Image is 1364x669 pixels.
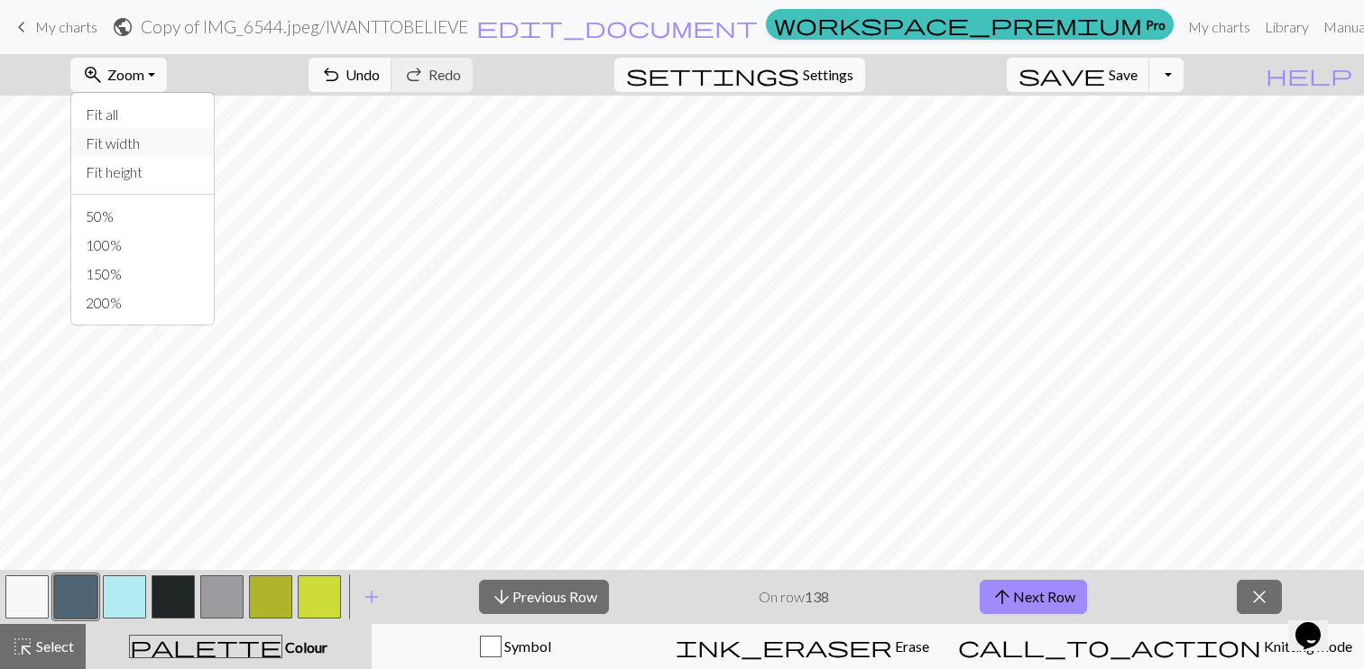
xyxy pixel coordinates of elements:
span: Settings [803,64,853,86]
button: Zoom [70,58,167,92]
span: My charts [35,18,97,35]
button: 100% [71,231,214,260]
p: On row [759,586,829,608]
strong: 138 [805,588,829,605]
button: Colour [86,624,372,669]
span: workspace_premium [774,12,1142,37]
span: settings [626,62,799,87]
span: call_to_action [958,634,1261,659]
span: add [361,584,382,609]
button: Fit width [71,129,214,158]
span: Save [1109,66,1138,83]
button: Fit all [71,100,214,129]
button: Next Row [980,580,1087,614]
iframe: chat widget [1288,597,1346,651]
span: arrow_upward [991,584,1013,609]
span: Undo [346,66,380,83]
i: Settings [626,64,799,86]
button: 50% [71,202,214,231]
a: Pro [766,9,1174,40]
span: Erase [892,637,929,655]
span: public [112,14,134,40]
span: palette [130,634,281,659]
button: Previous Row [479,580,609,614]
span: Symbol [502,637,551,655]
button: Erase [659,624,946,669]
a: My charts [1181,9,1258,45]
button: 150% [71,260,214,289]
span: zoom_in [82,62,104,87]
button: Symbol [372,624,659,669]
span: Colour [282,638,327,655]
span: save [1018,62,1105,87]
span: keyboard_arrow_left [11,14,32,40]
button: SettingsSettings [614,58,865,92]
span: close [1249,584,1270,609]
span: highlight_alt [12,634,33,659]
span: ink_eraser [676,634,892,659]
span: help [1266,62,1352,87]
span: Knitting mode [1261,637,1352,655]
span: Select [33,637,74,655]
button: Save [1007,58,1150,92]
a: My charts [11,12,97,42]
button: Undo [309,58,392,92]
span: edit_document [476,14,758,40]
span: arrow_downward [491,584,512,609]
h2: Copy of IMG_6544.jpeg / IWANTTOBELIEVE [141,16,468,37]
a: Library [1258,9,1316,45]
span: Zoom [107,66,144,83]
button: 200% [71,289,214,317]
button: Fit height [71,158,214,187]
span: undo [320,62,342,87]
button: Knitting mode [946,624,1364,669]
